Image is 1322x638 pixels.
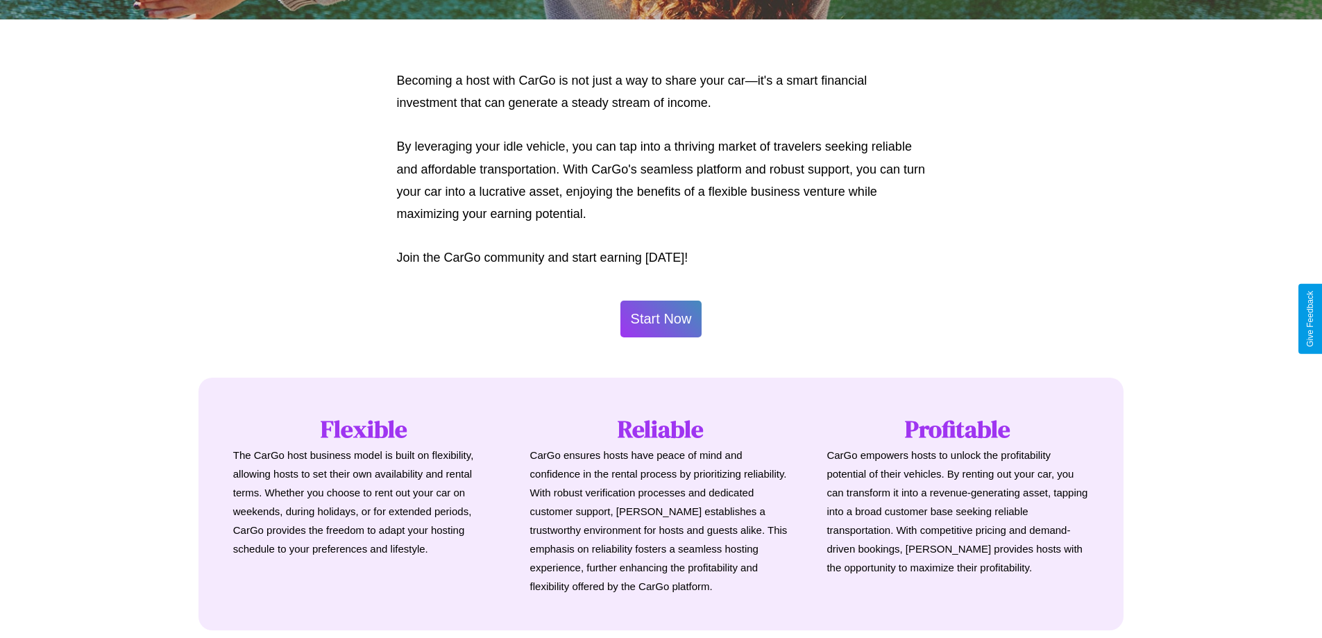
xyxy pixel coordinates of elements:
p: By leveraging your idle vehicle, you can tap into a thriving market of travelers seeking reliable... [397,135,926,226]
p: The CarGo host business model is built on flexibility, allowing hosts to set their own availabili... [233,446,495,558]
h1: Profitable [827,412,1089,446]
p: Join the CarGo community and start earning [DATE]! [397,246,926,269]
p: CarGo empowers hosts to unlock the profitability potential of their vehicles. By renting out your... [827,446,1089,577]
button: Start Now [620,301,702,337]
div: Give Feedback [1305,291,1315,347]
p: Becoming a host with CarGo is not just a way to share your car—it's a smart financial investment ... [397,69,926,115]
p: CarGo ensures hosts have peace of mind and confidence in the rental process by prioritizing relia... [530,446,793,596]
h1: Flexible [233,412,495,446]
h1: Reliable [530,412,793,446]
